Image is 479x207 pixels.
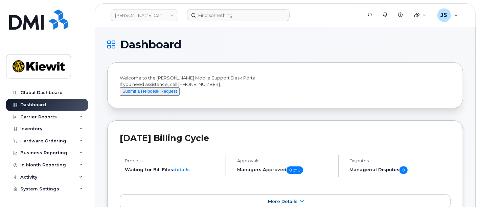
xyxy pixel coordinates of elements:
h4: Disputes [349,158,451,163]
h2: [DATE] Billing Cycle [120,133,451,143]
button: Submit a Helpdesk Request [120,87,180,96]
div: Welcome to the [PERSON_NAME] Mobile Support Desk Portal If you need assistance, call [PHONE_NUMBER]. [120,75,451,96]
span: 0 [400,166,408,174]
a: details [173,167,190,172]
li: Waiting for Bill Files [125,166,220,173]
h4: Process [125,158,220,163]
span: More Details [268,199,298,204]
a: Submit a Helpdesk Request [120,88,180,94]
span: Dashboard [120,40,181,50]
span: 0 of 0 [287,166,303,174]
h5: Managers Approved [237,166,332,174]
h5: Managerial Disputes [349,166,451,174]
h4: Approvals [237,158,332,163]
iframe: Messenger Launcher [450,178,474,202]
